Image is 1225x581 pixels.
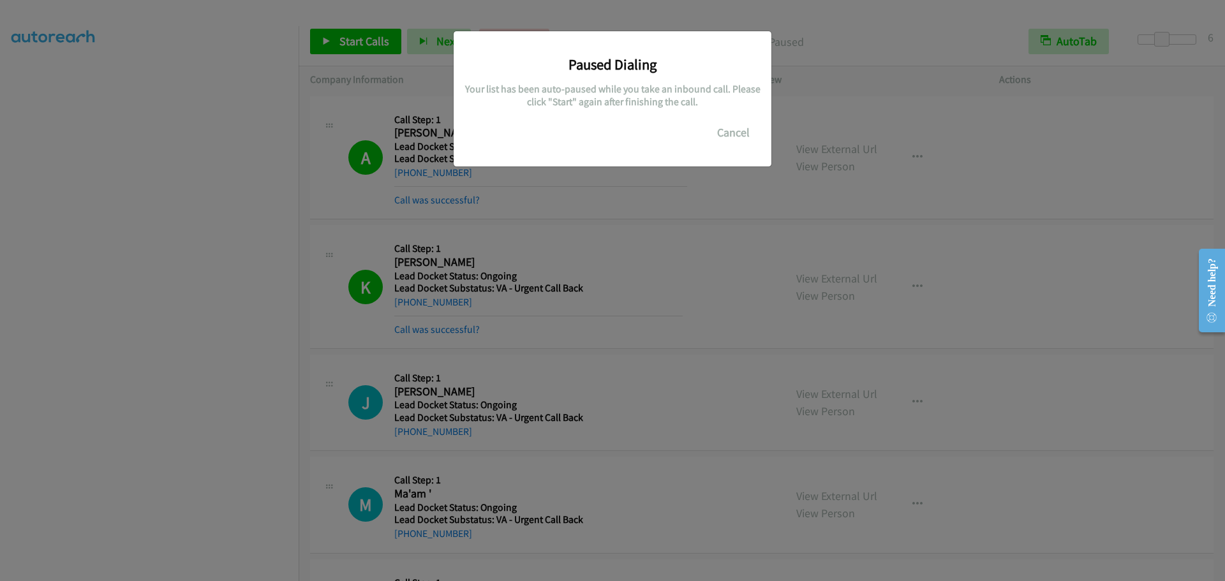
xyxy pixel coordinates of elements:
[463,55,762,73] h3: Paused Dialing
[463,83,762,108] h5: Your list has been auto-paused while you take an inbound call. Please click "Start" again after f...
[1188,240,1225,341] iframe: Resource Center
[705,120,762,145] button: Cancel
